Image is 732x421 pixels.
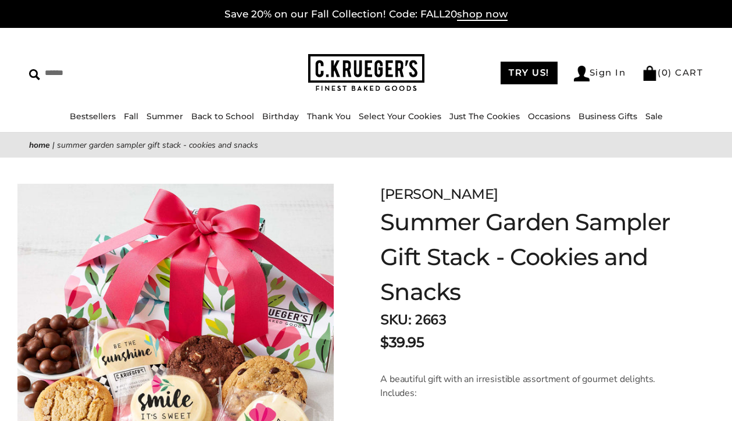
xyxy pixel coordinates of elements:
[29,138,703,152] nav: breadcrumbs
[574,66,590,81] img: Account
[307,111,351,122] a: Thank You
[359,111,441,122] a: Select Your Cookies
[147,111,183,122] a: Summer
[262,111,299,122] a: Birthday
[662,67,669,78] span: 0
[449,111,520,122] a: Just The Cookies
[29,64,183,82] input: Search
[642,67,703,78] a: (0) CART
[29,69,40,80] img: Search
[574,66,626,81] a: Sign In
[380,372,674,400] p: A beautiful gift with an irresistible assortment of gourmet delights. Includes:
[380,184,674,205] div: [PERSON_NAME]
[124,111,138,122] a: Fall
[70,111,116,122] a: Bestsellers
[52,140,55,151] span: |
[380,332,424,353] span: $39.95
[645,111,663,122] a: Sale
[57,140,258,151] span: Summer Garden Sampler Gift Stack - Cookies and Snacks
[308,54,424,92] img: C.KRUEGER'S
[579,111,637,122] a: Business Gifts
[501,62,558,84] a: TRY US!
[380,205,674,309] h1: Summer Garden Sampler Gift Stack - Cookies and Snacks
[224,8,508,21] a: Save 20% on our Fall Collection! Code: FALL20shop now
[642,66,658,81] img: Bag
[380,311,411,329] strong: SKU:
[191,111,254,122] a: Back to School
[29,140,50,151] a: Home
[528,111,570,122] a: Occasions
[457,8,508,21] span: shop now
[415,311,446,329] span: 2663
